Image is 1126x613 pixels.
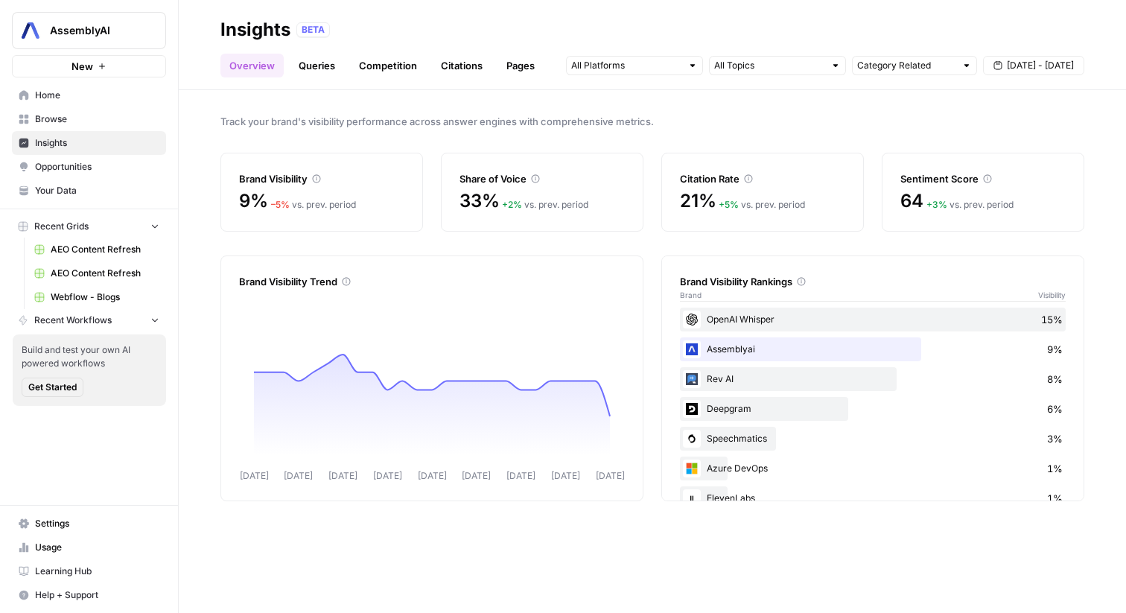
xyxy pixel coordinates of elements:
a: Queries [290,54,344,77]
tspan: [DATE] [596,470,625,481]
span: Recent Grids [34,220,89,233]
span: New [71,59,93,74]
a: Your Data [12,179,166,203]
img: 0okyxmupk1pl4h1o5xmvl82snl9r [683,430,701,448]
img: 30ohngqsev2ncapwg458iuk6ib0l [683,370,701,388]
button: New [12,55,166,77]
div: Brand Visibility Trend [239,274,625,289]
img: mhe4vjtujq36h53t2unqbj0cd217 [683,460,701,477]
a: Home [12,83,166,107]
span: 1% [1047,491,1063,506]
tspan: [DATE] [240,470,269,481]
tspan: [DATE] [551,470,580,481]
a: Competition [350,54,426,77]
span: 9% [239,189,268,213]
span: Build and test your own AI powered workflows [22,343,157,370]
span: 1% [1047,461,1063,476]
a: Overview [220,54,284,77]
button: Recent Workflows [12,309,166,331]
span: + 2 % [502,199,522,210]
span: 33% [459,189,499,213]
span: Track your brand's visibility performance across answer engines with comprehensive metrics. [220,114,1084,129]
span: – 5 % [271,199,290,210]
img: e1m0zq914hxlgf9nt2ekz88cfx7i [683,489,701,507]
span: Insights [35,136,159,150]
span: + 3 % [926,199,947,210]
span: Home [35,89,159,102]
span: 21% [680,189,716,213]
img: p01h11e1xl50jjsmmbrnhiqver4p [683,400,701,418]
span: Recent Workflows [34,314,112,327]
div: vs. prev. period [719,198,805,212]
a: AEO Content Refresh [28,261,166,285]
a: Webflow - Blogs [28,285,166,309]
input: All Topics [714,58,824,73]
span: 64 [900,189,923,213]
a: Insights [12,131,166,155]
div: Brand Visibility Rankings [680,274,1066,289]
span: 9% [1047,342,1063,357]
button: [DATE] - [DATE] [983,56,1084,75]
div: OpenAI Whisper [680,308,1066,331]
div: Azure DevOps [680,457,1066,480]
a: Opportunities [12,155,166,179]
button: Workspace: AssemblyAI [12,12,166,49]
span: Your Data [35,184,159,197]
a: Usage [12,536,166,559]
img: ignhbrxz14c4284h0w2j1irtrgkv [683,340,701,358]
div: Rev AI [680,367,1066,391]
div: Assemblyai [680,337,1066,361]
input: Category Related [857,58,955,73]
div: Deepgram [680,397,1066,421]
div: vs. prev. period [502,198,588,212]
span: Usage [35,541,159,554]
a: Citations [432,54,492,77]
a: Settings [12,512,166,536]
div: Sentiment Score [900,171,1066,186]
span: 15% [1041,312,1063,327]
a: Learning Hub [12,559,166,583]
span: AEO Content Refresh [51,267,159,280]
span: 8% [1047,372,1063,387]
div: vs. prev. period [271,198,356,212]
a: AEO Content Refresh [28,238,166,261]
img: 5xpccxype1cywfuoa934uv7cahnr [683,311,701,328]
div: Share of Voice [459,171,625,186]
input: All Platforms [571,58,681,73]
span: Get Started [28,381,77,394]
button: Get Started [22,378,83,397]
span: 6% [1047,401,1063,416]
div: BETA [296,22,330,37]
button: Recent Grids [12,215,166,238]
span: + 5 % [719,199,739,210]
span: Brand [680,289,702,301]
a: Pages [497,54,544,77]
span: Opportunities [35,160,159,174]
span: Visibility [1038,289,1066,301]
span: Learning Hub [35,565,159,578]
div: Citation Rate [680,171,845,186]
img: AssemblyAI Logo [17,17,44,44]
button: Help + Support [12,583,166,607]
span: AEO Content Refresh [51,243,159,256]
a: Browse [12,107,166,131]
div: Insights [220,18,290,42]
div: Brand Visibility [239,171,404,186]
tspan: [DATE] [328,470,357,481]
span: Webflow - Blogs [51,290,159,304]
div: vs. prev. period [926,198,1014,212]
tspan: [DATE] [284,470,313,481]
tspan: [DATE] [506,470,535,481]
span: Help + Support [35,588,159,602]
span: 3% [1047,431,1063,446]
span: [DATE] - [DATE] [1007,59,1074,72]
div: Speechmatics [680,427,1066,451]
tspan: [DATE] [462,470,491,481]
span: Browse [35,112,159,126]
div: ElevenLabs [680,486,1066,510]
tspan: [DATE] [418,470,447,481]
span: Settings [35,517,159,530]
tspan: [DATE] [373,470,402,481]
span: AssemblyAI [50,23,140,38]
